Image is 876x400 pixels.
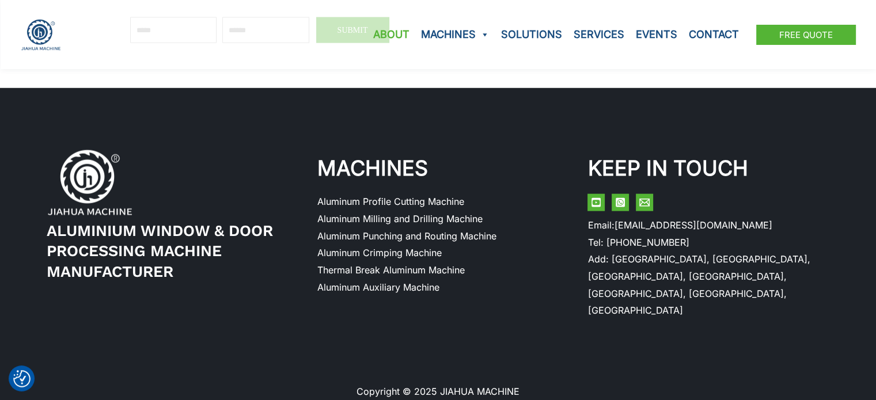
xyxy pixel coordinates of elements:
[13,370,31,387] button: Consent Preferences
[317,281,439,293] a: Aluminum Auxiliary Machine
[21,19,62,51] img: JH Aluminium Window & Door Processing Machines
[587,217,829,319] nav: 菜单
[636,194,653,211] a: Email
[47,149,289,281] aside: Footer Widget 1
[587,194,605,211] a: YouTube
[317,196,464,207] a: Aluminum Profile Cutting Machine
[317,230,496,242] a: Aluminum Punching and Routing Machine
[317,247,442,258] a: Aluminum Crimping Machine
[13,370,31,387] img: Revisit consent button
[47,221,289,281] h3: Aluminium Window & Door Processing Machine Manufacturer
[317,193,559,296] nav: 菜单
[612,194,629,211] a: WhatsApp
[756,25,856,45] a: Free Quote
[317,213,483,224] a: Aluminum Milling and Drilling Machine
[317,264,465,276] a: Thermal Break Aluminum Machine
[317,193,559,296] aside: Footer Widget 2
[317,155,428,181] strong: MACHINES
[587,219,772,231] a: Email:[EMAIL_ADDRESS][DOMAIN_NAME]
[587,217,829,319] aside: Footer Widget 3
[587,237,689,248] a: Tel: [PHONE_NUMBER]
[587,155,748,181] strong: KEEP IN TOUCH
[587,253,810,316] a: Add: [GEOGRAPHIC_DATA], [GEOGRAPHIC_DATA], [GEOGRAPHIC_DATA], [GEOGRAPHIC_DATA], [GEOGRAPHIC_DATA...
